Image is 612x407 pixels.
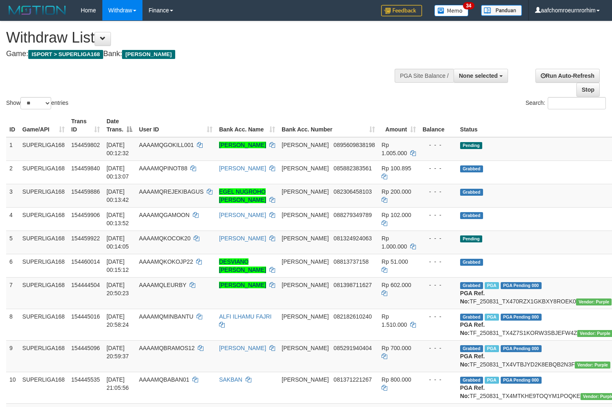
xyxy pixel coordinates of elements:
span: Vendor URL: https://trx4.1velocity.biz [576,298,612,305]
span: [DATE] 00:13:42 [106,188,129,203]
span: Grabbed [460,377,483,384]
span: [PERSON_NAME] [282,313,329,320]
span: [DATE] 20:59:37 [106,345,129,360]
th: Date Trans.: activate to sort column descending [103,114,135,137]
td: 3 [6,184,19,207]
span: AAAAMQMINBANTU [139,313,193,320]
b: PGA Ref. No: [460,290,485,305]
div: - - - [422,188,454,196]
span: [PERSON_NAME] [282,235,329,242]
img: Feedback.jpg [381,5,422,16]
span: Grabbed [460,314,483,321]
a: [PERSON_NAME] [219,345,266,351]
b: PGA Ref. No: [460,384,485,399]
span: [DATE] 00:12:32 [106,142,129,156]
span: Rp 800.000 [382,376,411,383]
span: AAAAMQBRAMOS12 [139,345,194,351]
a: [PERSON_NAME] [219,282,266,288]
span: Copy 0895609838198 to clipboard [334,142,375,148]
span: 154459802 [71,142,100,148]
span: 154445096 [71,345,100,351]
span: Rp 1.510.000 [382,313,407,328]
span: 34 [463,2,474,9]
span: [PERSON_NAME] [282,188,329,195]
a: [PERSON_NAME] [219,142,266,148]
th: Amount: activate to sort column ascending [378,114,419,137]
span: 154444504 [71,282,100,288]
span: [DATE] 20:58:24 [106,313,129,328]
span: AAAAMQLEURBY [139,282,186,288]
div: - - - [422,375,454,384]
span: [DATE] 00:14:05 [106,235,129,250]
th: ID [6,114,19,137]
span: AAAAMQBABAN01 [139,376,189,383]
td: 9 [6,340,19,372]
div: - - - [422,211,454,219]
span: PGA Pending [501,282,542,289]
span: Grabbed [460,189,483,196]
th: Bank Acc. Number: activate to sort column ascending [278,114,378,137]
span: Rp 200.000 [382,188,411,195]
th: Bank Acc. Name: activate to sort column ascending [216,114,278,137]
th: Game/API: activate to sort column ascending [19,114,68,137]
span: 154445016 [71,313,100,320]
span: [DATE] 00:13:52 [106,212,129,226]
span: Marked by aafheankoy [485,377,499,384]
span: Copy 082182610240 to clipboard [334,313,372,320]
td: SUPERLIGA168 [19,231,68,254]
a: [PERSON_NAME] [219,235,266,242]
div: - - - [422,344,454,352]
span: Grabbed [460,212,483,219]
img: MOTION_logo.png [6,4,68,16]
span: AAAAMQPINOT88 [139,165,187,172]
th: Trans ID: activate to sort column ascending [68,114,103,137]
span: Copy 085291940404 to clipboard [334,345,372,351]
span: Copy 082306458103 to clipboard [334,188,372,195]
span: Grabbed [460,165,483,172]
span: [PERSON_NAME] [282,376,329,383]
a: DESVIANO [PERSON_NAME] [219,258,266,273]
td: 5 [6,231,19,254]
h4: Game: Bank: [6,50,400,58]
span: [PERSON_NAME] [282,258,329,265]
td: SUPERLIGA168 [19,161,68,184]
td: SUPERLIGA168 [19,340,68,372]
button: None selected [454,69,508,83]
span: AAAAMQREJEKIBAGUS [139,188,203,195]
span: [PERSON_NAME] [122,50,175,59]
span: Copy 085882383561 to clipboard [334,165,372,172]
td: 7 [6,277,19,309]
span: Rp 1.000.000 [382,235,407,250]
a: SAKBAN [219,376,242,383]
img: panduan.png [481,5,522,16]
span: Copy 081371221267 to clipboard [334,376,372,383]
span: [PERSON_NAME] [282,282,329,288]
span: AAAAMQKOKOJP22 [139,258,193,265]
span: Pending [460,142,482,149]
span: 154459886 [71,188,100,195]
span: PGA Pending [501,314,542,321]
td: SUPERLIGA168 [19,309,68,340]
label: Show entries [6,97,68,109]
div: - - - [422,141,454,149]
span: Rp 1.005.000 [382,142,407,156]
a: Stop [576,83,600,97]
span: 154445535 [71,376,100,383]
span: AAAAMQGAMOON [139,212,190,218]
div: - - - [422,312,454,321]
span: None selected [459,72,498,79]
span: AAAAMQGOKILL001 [139,142,194,148]
span: [DATE] 00:15:12 [106,258,129,273]
span: 154460014 [71,258,100,265]
span: Grabbed [460,282,483,289]
a: ALFI ILHAMU FAJRI [219,313,271,320]
th: Balance [419,114,457,137]
td: SUPERLIGA168 [19,137,68,161]
span: Grabbed [460,345,483,352]
span: Rp 700.000 [382,345,411,351]
span: [DATE] 21:05:56 [106,376,129,391]
label: Search: [526,97,606,109]
span: [DATE] 00:13:07 [106,165,129,180]
span: Copy 08813737158 to clipboard [334,258,369,265]
span: [PERSON_NAME] [282,165,329,172]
